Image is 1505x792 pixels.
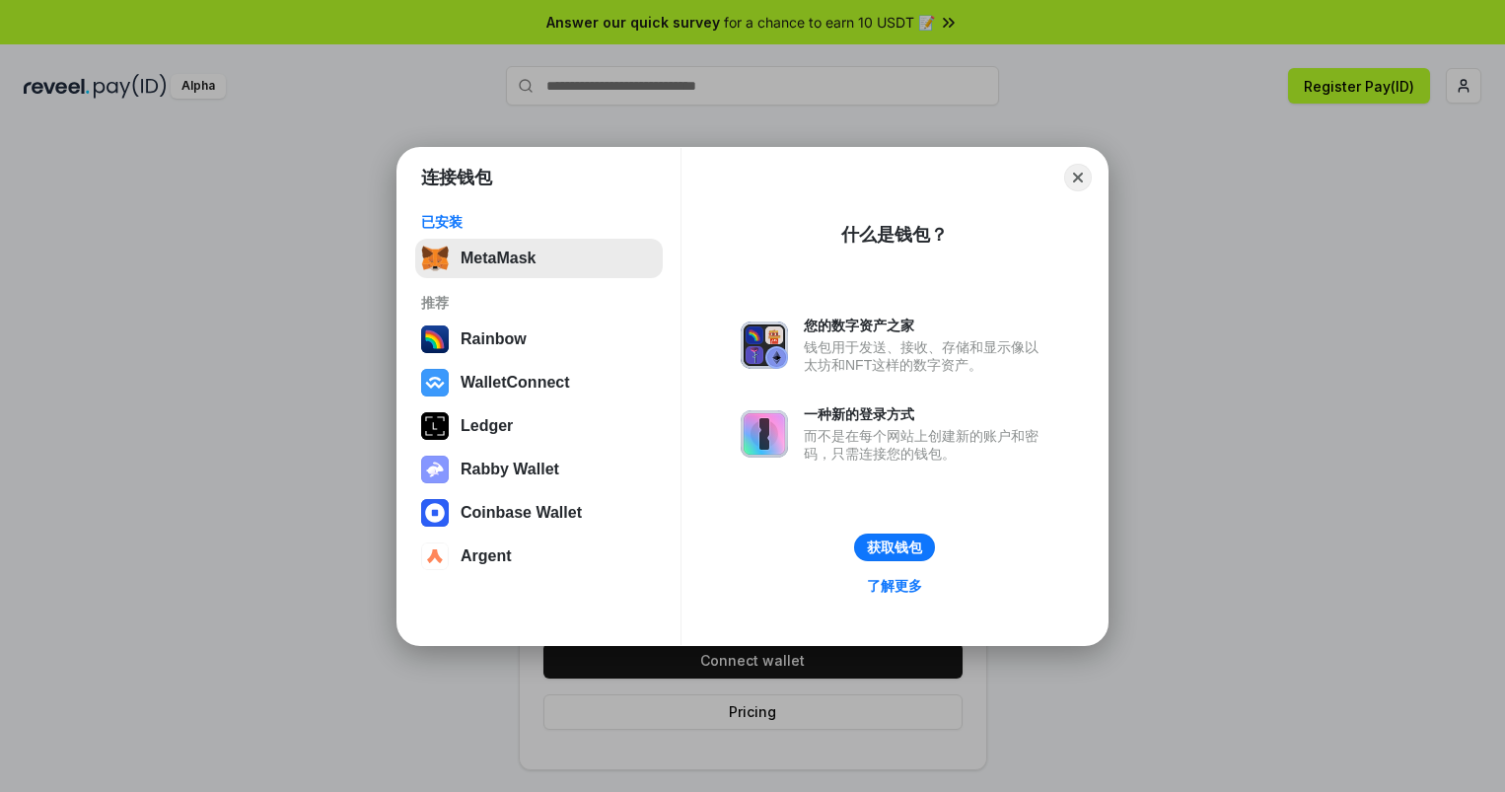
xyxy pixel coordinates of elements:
img: svg+xml,%3Csvg%20xmlns%3D%22http%3A%2F%2Fwww.w3.org%2F2000%2Fsvg%22%20fill%3D%22none%22%20viewBox... [741,410,788,458]
div: 一种新的登录方式 [804,405,1048,423]
div: WalletConnect [461,374,570,392]
button: 获取钱包 [854,534,935,561]
img: svg+xml,%3Csvg%20width%3D%22120%22%20height%3D%22120%22%20viewBox%3D%220%200%20120%20120%22%20fil... [421,325,449,353]
button: Ledger [415,406,663,446]
h1: 连接钱包 [421,166,492,189]
div: 获取钱包 [867,539,922,556]
button: Rainbow [415,320,663,359]
button: Argent [415,537,663,576]
button: Close [1064,164,1092,191]
div: Rabby Wallet [461,461,559,478]
div: 您的数字资产之家 [804,317,1048,334]
img: svg+xml,%3Csvg%20width%3D%2228%22%20height%3D%2228%22%20viewBox%3D%220%200%2028%2028%22%20fill%3D... [421,369,449,396]
button: Rabby Wallet [415,450,663,489]
div: 钱包用于发送、接收、存储和显示像以太坊和NFT这样的数字资产。 [804,338,1048,374]
img: svg+xml,%3Csvg%20width%3D%2228%22%20height%3D%2228%22%20viewBox%3D%220%200%2028%2028%22%20fill%3D... [421,499,449,527]
img: svg+xml,%3Csvg%20fill%3D%22none%22%20height%3D%2233%22%20viewBox%3D%220%200%2035%2033%22%20width%... [421,245,449,272]
img: svg+xml,%3Csvg%20xmlns%3D%22http%3A%2F%2Fwww.w3.org%2F2000%2Fsvg%22%20fill%3D%22none%22%20viewBox... [741,322,788,369]
a: 了解更多 [855,573,934,599]
div: Rainbow [461,330,527,348]
button: WalletConnect [415,363,663,402]
button: MetaMask [415,239,663,278]
img: svg+xml,%3Csvg%20xmlns%3D%22http%3A%2F%2Fwww.w3.org%2F2000%2Fsvg%22%20width%3D%2228%22%20height%3... [421,412,449,440]
button: Coinbase Wallet [415,493,663,533]
div: Coinbase Wallet [461,504,582,522]
div: MetaMask [461,250,536,267]
img: svg+xml,%3Csvg%20xmlns%3D%22http%3A%2F%2Fwww.w3.org%2F2000%2Fsvg%22%20fill%3D%22none%22%20viewBox... [421,456,449,483]
div: 什么是钱包？ [841,223,948,247]
img: svg+xml,%3Csvg%20width%3D%2228%22%20height%3D%2228%22%20viewBox%3D%220%200%2028%2028%22%20fill%3D... [421,542,449,570]
div: 而不是在每个网站上创建新的账户和密码，只需连接您的钱包。 [804,427,1048,463]
div: Argent [461,547,512,565]
div: 了解更多 [867,577,922,595]
div: Ledger [461,417,513,435]
div: 推荐 [421,294,657,312]
div: 已安装 [421,213,657,231]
